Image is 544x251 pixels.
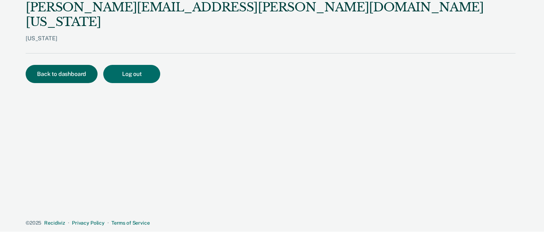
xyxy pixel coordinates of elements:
[26,220,516,226] div: · ·
[26,65,98,83] button: Back to dashboard
[103,65,160,83] button: Log out
[26,35,516,53] div: [US_STATE]
[72,220,105,226] a: Privacy Policy
[26,71,103,77] a: Back to dashboard
[26,220,41,226] span: © 2025
[44,220,65,226] a: Recidiviz
[111,220,150,226] a: Terms of Service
